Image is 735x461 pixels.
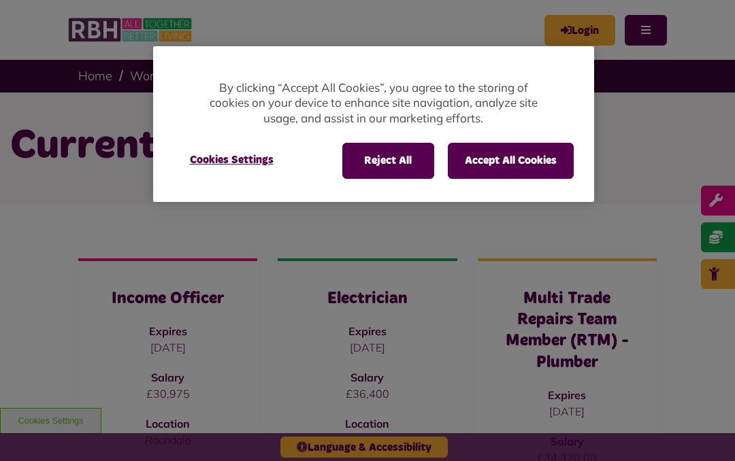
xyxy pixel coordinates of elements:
[342,143,434,178] button: Reject All
[153,46,594,202] div: Privacy
[448,143,574,178] button: Accept All Cookies
[153,46,594,202] div: Cookie banner
[208,80,540,126] p: By clicking “Accept All Cookies”, you agree to the storing of cookies on your device to enhance s...
[174,143,290,177] button: Cookies Settings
